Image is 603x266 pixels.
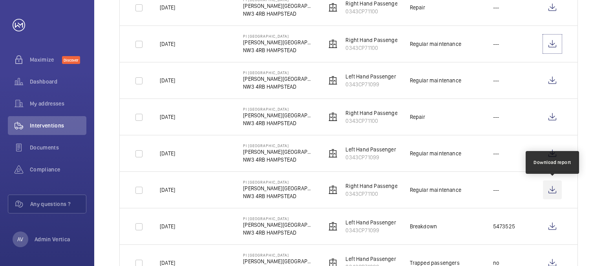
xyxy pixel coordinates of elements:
[328,76,338,85] img: elevator.svg
[493,186,499,194] p: ---
[160,40,175,48] p: [DATE]
[243,46,314,54] p: NW3 4RB HAMPSTEAD
[410,40,461,48] div: Regular maintenance
[160,113,175,121] p: [DATE]
[345,226,405,234] p: 0343CP71099
[243,257,314,265] p: [PERSON_NAME][GEOGRAPHIC_DATA][PERSON_NAME]
[328,39,338,49] img: elevator.svg
[243,148,314,156] p: [PERSON_NAME][GEOGRAPHIC_DATA][PERSON_NAME]
[493,222,515,230] p: 5473525
[243,221,314,229] p: [PERSON_NAME][GEOGRAPHIC_DATA][PERSON_NAME]
[243,253,314,257] p: PI [GEOGRAPHIC_DATA]
[243,83,314,91] p: NW3 4RB HAMPSTEAD
[160,4,175,11] p: [DATE]
[345,109,409,117] p: Right Hand Passenger Lift
[410,149,461,157] div: Regular maintenance
[243,180,314,184] p: PI [GEOGRAPHIC_DATA]
[243,156,314,164] p: NW3 4RB HAMPSTEAD
[493,149,499,157] p: ---
[345,80,405,88] p: 0343CP71099
[410,4,426,11] div: Repair
[345,117,409,125] p: 0343CP71100
[243,10,314,18] p: NW3 4RB HAMPSTEAD
[345,190,409,198] p: 0343CP71100
[345,73,405,80] p: Left Hand Passenger Lift
[30,56,62,64] span: Maximize
[345,146,405,153] p: Left Hand Passenger Lift
[345,153,405,161] p: 0343CP71099
[243,111,314,119] p: [PERSON_NAME][GEOGRAPHIC_DATA][PERSON_NAME]
[17,235,23,243] p: AV
[410,77,461,84] div: Regular maintenance
[534,159,571,166] div: Download report
[345,219,405,226] p: Left Hand Passenger Lift
[328,112,338,122] img: elevator.svg
[243,192,314,200] p: NW3 4RB HAMPSTEAD
[30,144,86,151] span: Documents
[243,184,314,192] p: [PERSON_NAME][GEOGRAPHIC_DATA][PERSON_NAME]
[328,149,338,158] img: elevator.svg
[493,113,499,121] p: ---
[243,2,314,10] p: [PERSON_NAME][GEOGRAPHIC_DATA][PERSON_NAME]
[160,149,175,157] p: [DATE]
[30,200,86,208] span: Any questions ?
[493,77,499,84] p: ---
[345,44,409,52] p: 0343CP71100
[328,222,338,231] img: elevator.svg
[345,255,405,263] p: Left Hand Passenger Lift
[243,34,314,38] p: PI [GEOGRAPHIC_DATA]
[410,186,461,194] div: Regular maintenance
[493,40,499,48] p: ---
[243,216,314,221] p: PI [GEOGRAPHIC_DATA]
[30,100,86,107] span: My addresses
[30,78,86,86] span: Dashboard
[345,182,409,190] p: Right Hand Passenger Lift
[493,4,499,11] p: ---
[30,122,86,129] span: Interventions
[160,222,175,230] p: [DATE]
[243,143,314,148] p: PI [GEOGRAPHIC_DATA]
[243,70,314,75] p: PI [GEOGRAPHIC_DATA]
[328,185,338,195] img: elevator.svg
[243,38,314,46] p: [PERSON_NAME][GEOGRAPHIC_DATA][PERSON_NAME]
[243,107,314,111] p: PI [GEOGRAPHIC_DATA]
[410,222,437,230] div: Breakdown
[243,119,314,127] p: NW3 4RB HAMPSTEAD
[160,186,175,194] p: [DATE]
[160,77,175,84] p: [DATE]
[30,166,86,173] span: Compliance
[62,56,80,64] span: Discover
[345,36,409,44] p: Right Hand Passenger Lift
[243,75,314,83] p: [PERSON_NAME][GEOGRAPHIC_DATA][PERSON_NAME]
[410,113,426,121] div: Repair
[345,7,409,15] p: 0343CP71100
[35,235,70,243] p: Admin Vertica
[328,3,338,12] img: elevator.svg
[243,229,314,237] p: NW3 4RB HAMPSTEAD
